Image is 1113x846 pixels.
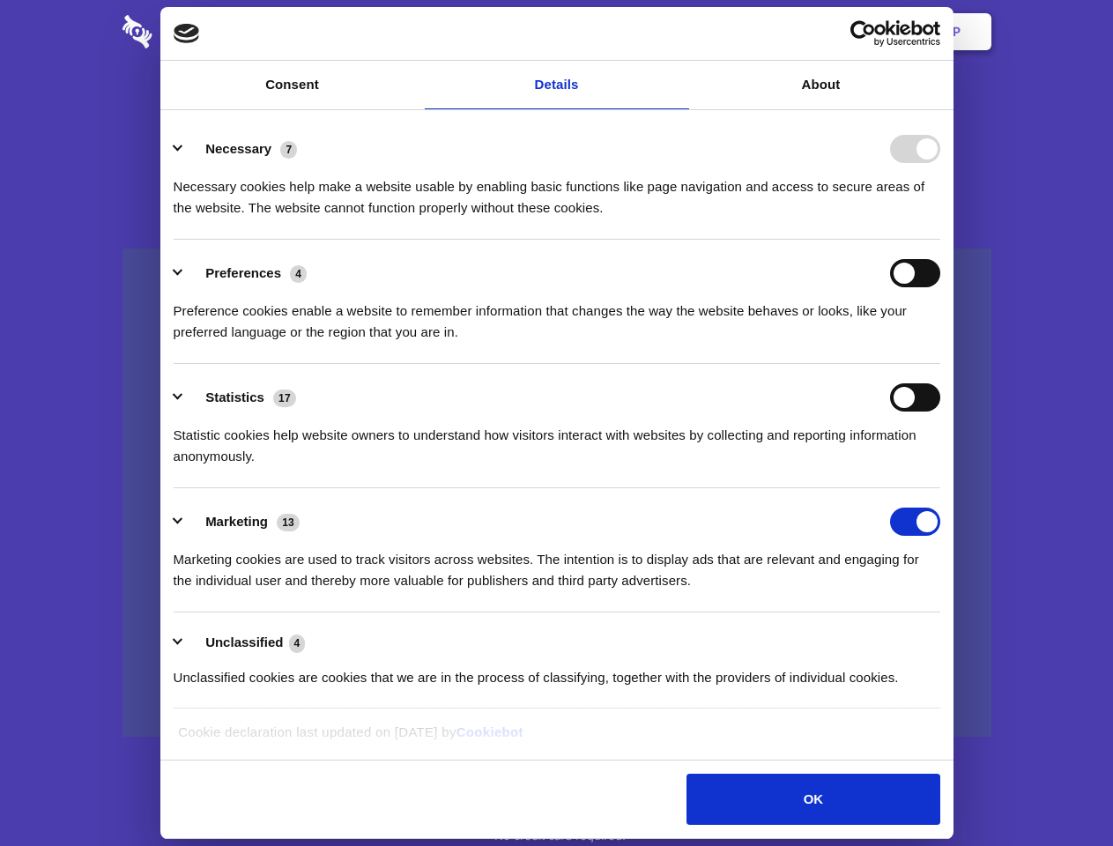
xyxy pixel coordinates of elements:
button: OK [686,774,939,825]
div: Unclassified cookies are cookies that we are in the process of classifying, together with the pro... [174,654,940,688]
div: Statistic cookies help website owners to understand how visitors interact with websites by collec... [174,412,940,467]
button: Marketing (13) [174,508,311,536]
a: About [689,61,953,109]
button: Statistics (17) [174,383,308,412]
button: Unclassified (4) [174,632,316,654]
div: Cookie declaration last updated on [DATE] by [165,722,948,756]
div: Necessary cookies help make a website usable by enabling basic functions like page navigation and... [174,163,940,219]
iframe: Drift Widget Chat Controller [1025,758,1092,825]
label: Marketing [205,514,268,529]
a: Pricing [517,4,594,59]
button: Preferences (4) [174,259,318,287]
a: Wistia video thumbnail [122,249,991,738]
span: 4 [290,265,307,283]
span: 17 [273,390,296,407]
span: 13 [277,514,300,531]
a: Cookiebot [456,724,523,739]
label: Necessary [205,141,271,156]
h1: Eliminate Slack Data Loss. [122,79,991,143]
a: Details [425,61,689,109]
label: Preferences [205,265,281,280]
a: Consent [160,61,425,109]
h4: Auto-redaction of sensitive data, encrypted data sharing and self-destructing private chats. Shar... [122,160,991,219]
label: Statistics [205,390,264,404]
span: 4 [289,634,306,652]
div: Marketing cookies are used to track visitors across websites. The intention is to display ads tha... [174,536,940,591]
a: Contact [715,4,796,59]
span: 7 [280,141,297,159]
a: Usercentrics Cookiebot - opens in a new window [786,20,940,47]
img: logo [174,24,200,43]
img: logo-wordmark-white-trans-d4663122ce5f474addd5e946df7df03e33cb6a1c49d2221995e7729f52c070b2.svg [122,15,273,48]
button: Necessary (7) [174,135,308,163]
a: Login [799,4,876,59]
div: Preference cookies enable a website to remember information that changes the way the website beha... [174,287,940,343]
